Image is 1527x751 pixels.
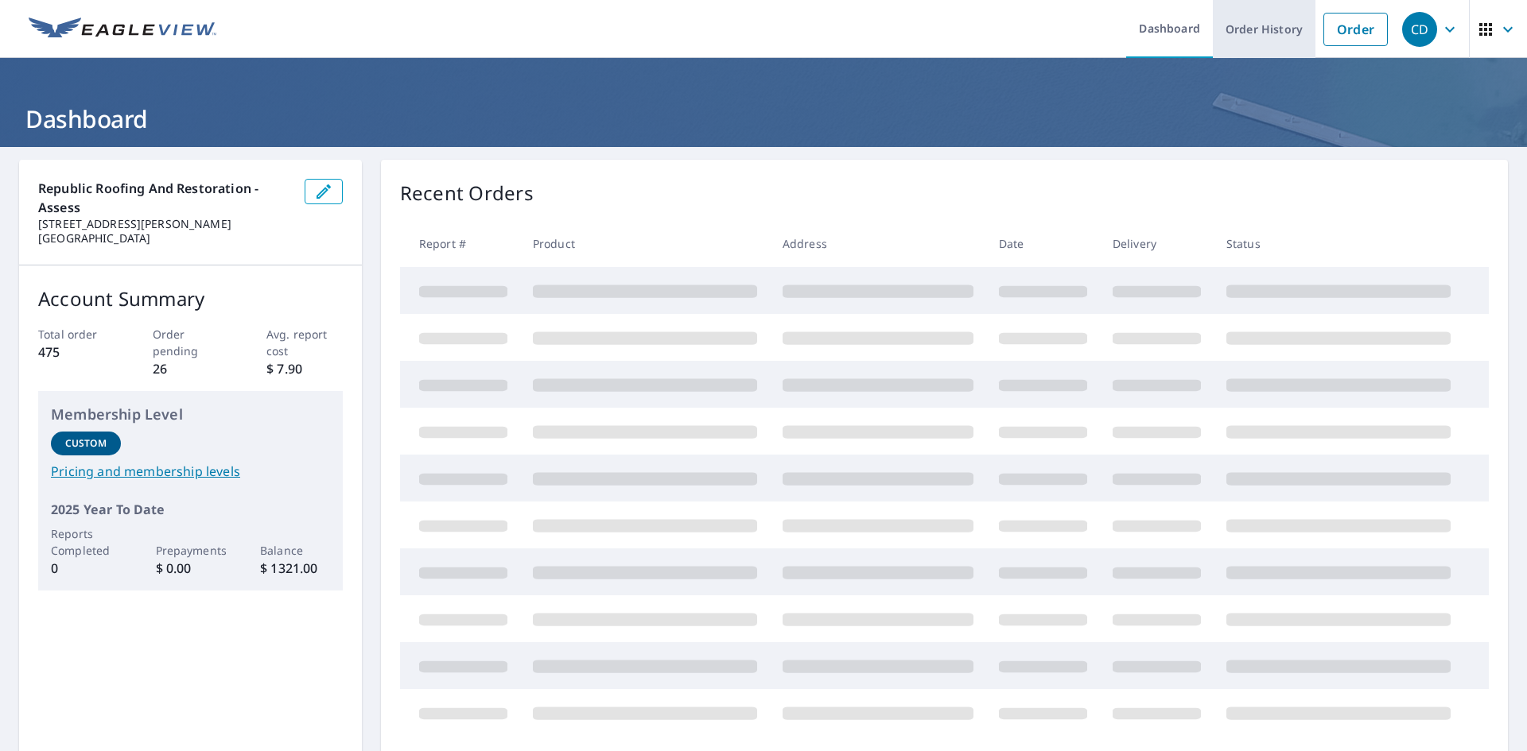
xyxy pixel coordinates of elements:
[153,359,229,378] p: 26
[38,285,343,313] p: Account Summary
[1402,12,1437,47] div: CD
[520,220,770,267] th: Product
[38,179,292,217] p: Republic Roofing and Restoration - Assess
[260,559,330,578] p: $ 1321.00
[51,462,330,481] a: Pricing and membership levels
[1214,220,1463,267] th: Status
[38,343,115,362] p: 475
[1323,13,1388,46] a: Order
[29,17,216,41] img: EV Logo
[260,542,330,559] p: Balance
[153,326,229,359] p: Order pending
[65,436,107,451] p: Custom
[156,559,226,578] p: $ 0.00
[38,326,115,343] p: Total order
[1100,220,1214,267] th: Delivery
[400,220,520,267] th: Report #
[51,525,121,559] p: Reports Completed
[266,359,343,378] p: $ 7.90
[51,500,330,519] p: 2025 Year To Date
[51,559,121,578] p: 0
[986,220,1100,267] th: Date
[156,542,226,559] p: Prepayments
[51,404,330,425] p: Membership Level
[38,217,292,231] p: [STREET_ADDRESS][PERSON_NAME]
[266,326,343,359] p: Avg. report cost
[400,179,534,207] p: Recent Orders
[38,231,292,246] p: [GEOGRAPHIC_DATA]
[770,220,986,267] th: Address
[19,103,1508,135] h1: Dashboard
